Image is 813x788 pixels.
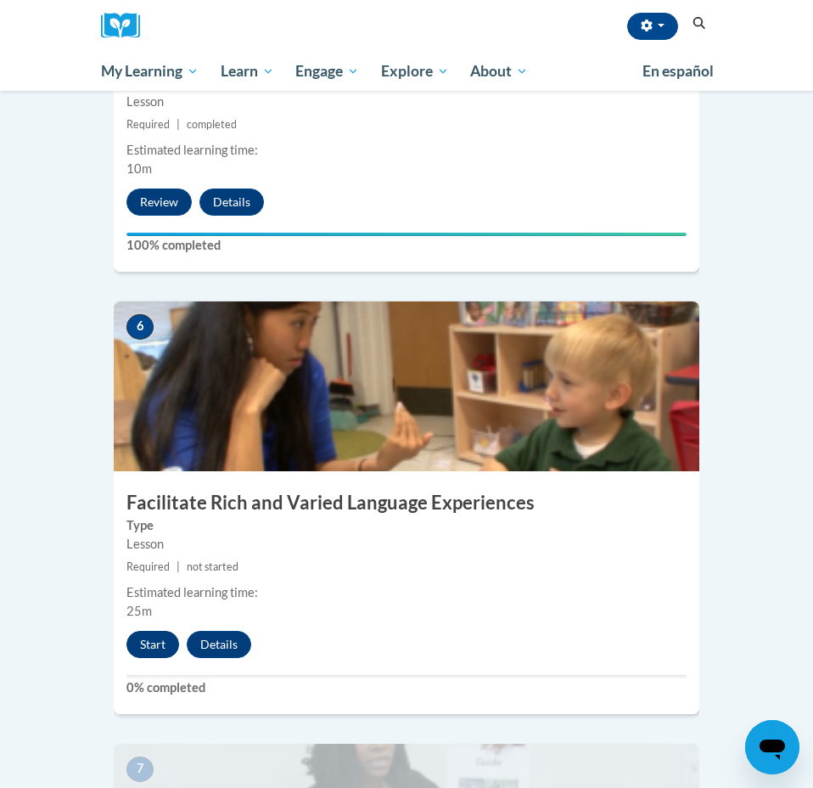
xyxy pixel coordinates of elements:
[745,720,799,774] iframe: Button to launch messaging window
[126,141,687,160] div: Estimated learning time:
[126,314,154,340] span: 6
[631,53,725,89] a: En español
[101,13,152,39] a: Cox Campus
[187,118,237,131] span: completed
[126,604,152,618] span: 25m
[126,236,687,255] label: 100% completed
[177,560,180,573] span: |
[114,490,699,516] h3: Facilitate Rich and Varied Language Experiences
[470,61,528,82] span: About
[101,61,199,82] span: My Learning
[126,93,687,111] div: Lesson
[221,61,274,82] span: Learn
[460,52,540,91] a: About
[295,61,359,82] span: Engage
[627,13,678,40] button: Account Settings
[90,52,210,91] a: My Learning
[126,560,170,573] span: Required
[381,61,449,82] span: Explore
[642,62,714,80] span: En español
[370,52,460,91] a: Explore
[88,52,725,91] div: Main menu
[210,52,285,91] a: Learn
[126,189,192,216] button: Review
[126,583,687,602] div: Estimated learning time:
[114,301,699,471] img: Course Image
[126,757,154,782] span: 7
[177,118,180,131] span: |
[126,535,687,554] div: Lesson
[126,118,170,131] span: Required
[284,52,370,91] a: Engage
[187,631,251,658] button: Details
[187,560,238,573] span: not started
[199,189,264,216] button: Details
[101,13,152,39] img: Logo brand
[126,631,179,658] button: Start
[687,14,712,34] button: Search
[126,678,687,697] label: 0% completed
[126,516,687,535] label: Type
[126,233,687,236] div: Your progress
[126,161,152,176] span: 10m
